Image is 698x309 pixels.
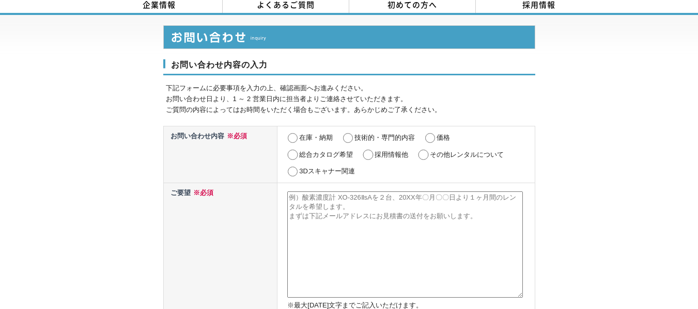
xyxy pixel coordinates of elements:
[163,126,277,183] th: お問い合わせ内容
[354,134,415,141] label: 技術的・専門的内容
[191,189,213,197] span: ※必須
[430,151,504,158] label: その他レンタルについて
[166,83,535,115] p: 下記フォームに必要事項を入力の上、確認画面へお進みください。 お問い合わせ日より、1 ～ 2 営業日内に担当者よりご連絡させていただきます。 ご質問の内容によってはお時間をいただく場合もございま...
[224,132,247,140] span: ※必須
[163,25,535,49] img: お問い合わせ
[437,134,450,141] label: 価格
[299,134,333,141] label: 在庫・納期
[299,151,353,158] label: 総合カタログ希望
[163,59,535,76] h3: お問い合わせ内容の入力
[375,151,408,158] label: 採用情報他
[299,167,355,175] label: 3Dスキャナー関連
